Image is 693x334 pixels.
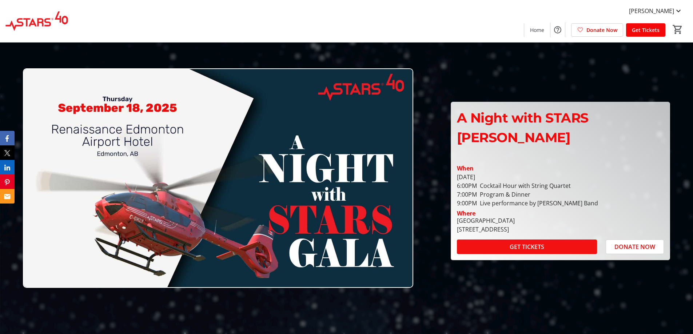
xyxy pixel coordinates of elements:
[626,23,665,37] a: Get Tickets
[524,23,550,37] a: Home
[4,3,69,39] img: STARS's Logo
[671,23,684,36] button: Cart
[571,23,623,37] a: Donate Now
[457,110,589,145] span: A Night with STARS [PERSON_NAME]
[614,242,655,251] span: DONATE NOW
[457,240,597,254] button: GET TICKETS
[550,23,565,37] button: Help
[510,242,544,251] span: GET TICKETS
[457,164,474,173] div: When
[23,68,413,288] img: Campaign CTA Media Photo
[632,26,660,34] span: Get Tickets
[530,26,544,34] span: Home
[606,240,664,254] button: DONATE NOW
[623,5,689,17] button: [PERSON_NAME]
[457,210,475,216] div: Where
[457,216,515,225] div: [GEOGRAPHIC_DATA]
[457,173,664,208] div: [DATE] 6:00PM Cocktail Hour with String Quartet 7:00PM Program & Dinner 9:00PM Live performance b...
[586,26,617,34] span: Donate Now
[629,7,674,15] span: [PERSON_NAME]
[457,225,515,234] div: [STREET_ADDRESS]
